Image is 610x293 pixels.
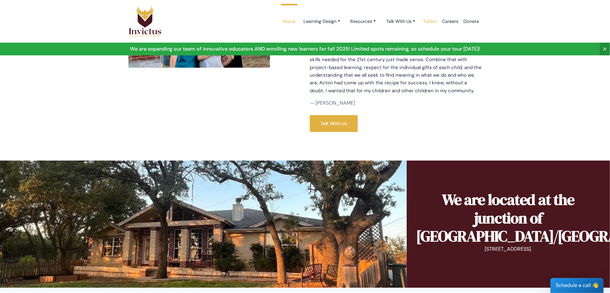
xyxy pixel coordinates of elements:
a: Talk With Us [310,115,358,132]
a: Talk With Us [381,16,420,27]
p: — [PERSON_NAME] [310,100,482,107]
a: Careers [440,8,461,35]
a: Donate [461,8,482,35]
a: Tuition [420,8,440,35]
p: Fast forward a couple of years, while searching for school options for my nephew, I came across a... [310,17,482,94]
img: Logo [128,5,162,37]
a: Resources [345,16,381,27]
a: About [280,8,298,35]
div: Schedule a call 👋 [551,278,604,293]
p: [STREET_ADDRESS]. [416,246,600,253]
a: Learning Design [298,16,345,27]
h2: We are located at the junction of [GEOGRAPHIC_DATA]/[GEOGRAPHIC_DATA]/[GEOGRAPHIC_DATA] [416,191,600,246]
